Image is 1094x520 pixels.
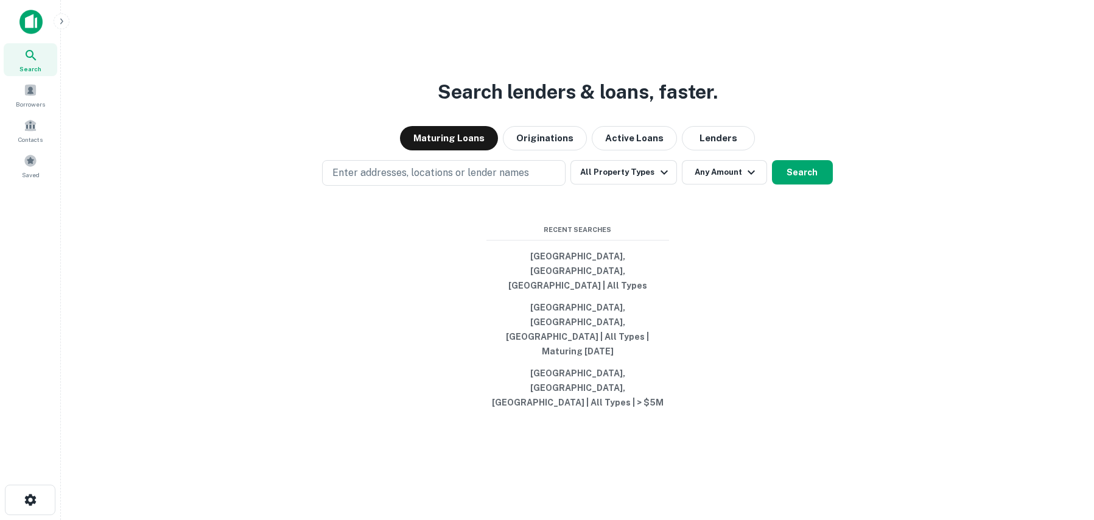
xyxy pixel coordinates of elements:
[19,64,41,74] span: Search
[486,245,669,297] button: [GEOGRAPHIC_DATA], [GEOGRAPHIC_DATA], [GEOGRAPHIC_DATA] | All Types
[438,77,718,107] h3: Search lenders & loans, faster.
[322,160,566,186] button: Enter addresses, locations or lender names
[332,166,529,180] p: Enter addresses, locations or lender names
[4,43,57,76] a: Search
[486,297,669,362] button: [GEOGRAPHIC_DATA], [GEOGRAPHIC_DATA], [GEOGRAPHIC_DATA] | All Types | Maturing [DATE]
[4,114,57,147] a: Contacts
[4,149,57,182] a: Saved
[503,126,587,150] button: Originations
[4,79,57,111] a: Borrowers
[682,160,767,184] button: Any Amount
[486,362,669,413] button: [GEOGRAPHIC_DATA], [GEOGRAPHIC_DATA], [GEOGRAPHIC_DATA] | All Types | > $5M
[772,160,833,184] button: Search
[19,10,43,34] img: capitalize-icon.png
[22,170,40,180] span: Saved
[18,135,43,144] span: Contacts
[486,225,669,235] span: Recent Searches
[400,126,498,150] button: Maturing Loans
[682,126,755,150] button: Lenders
[16,99,45,109] span: Borrowers
[592,126,677,150] button: Active Loans
[570,160,676,184] button: All Property Types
